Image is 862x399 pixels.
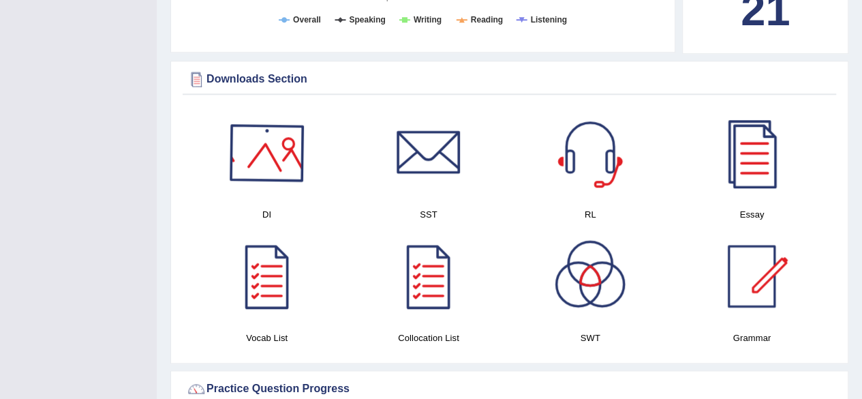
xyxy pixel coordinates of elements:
[517,331,664,345] h4: SWT
[349,15,385,25] tspan: Speaking
[193,207,341,222] h4: DI
[471,15,503,25] tspan: Reading
[293,15,321,25] tspan: Overall
[678,331,826,345] h4: Grammar
[531,15,567,25] tspan: Listening
[354,207,502,222] h4: SST
[186,69,833,89] div: Downloads Section
[517,207,664,222] h4: RL
[186,379,833,399] div: Practice Question Progress
[193,331,341,345] h4: Vocab List
[354,331,502,345] h4: Collocation List
[414,15,442,25] tspan: Writing
[678,207,826,222] h4: Essay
